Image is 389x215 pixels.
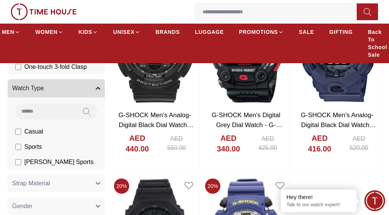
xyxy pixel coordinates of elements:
input: Casual [15,129,21,135]
img: ... [11,3,77,20]
span: PROMOTIONS [239,28,278,36]
span: SALE [299,28,314,36]
a: UNISEX [113,25,140,39]
span: Back To School Sale [368,28,387,59]
span: Watch Type [12,84,44,93]
span: Strap Material [12,179,50,188]
a: SALE [299,25,314,39]
input: One-touch 3-fold Clasp [15,64,21,70]
h4: AED 440.00 [117,133,158,154]
span: WOMEN [35,28,58,36]
a: GIFTING [329,25,353,39]
span: KIDS [79,28,92,36]
span: Gender [12,202,32,211]
p: Talk to our watch expert! [286,202,351,208]
a: G-SHOCK Men's Analog-Digital Black Dial Watch - GA-700CA-2ADR [301,111,376,138]
div: AED 425.00 [252,134,284,153]
div: Hey there! [286,193,351,201]
a: PROMOTIONS [239,25,284,39]
button: Watch Type [8,79,105,97]
span: GIFTING [329,28,353,36]
a: MEN [2,25,20,39]
span: 20 % [114,178,129,194]
div: Chat Widget [364,190,385,211]
a: KIDS [79,25,98,39]
span: One-touch 3-fold Clasp [24,62,87,72]
span: UNISEX [113,28,134,36]
h4: AED 340.00 [208,133,249,154]
a: WOMEN [35,25,63,39]
a: BRANDS [155,25,180,39]
a: G-SHOCK Men's Analog-Digital Black Dial Watch - GA-140-1A1DR [119,111,193,138]
h4: AED 416.00 [299,133,340,154]
span: LUGGAGE [195,28,224,36]
span: Casual [24,127,43,136]
span: 20 % [205,178,220,194]
span: Sports [24,142,42,151]
input: Sports [15,144,21,150]
button: Strap Material [8,174,105,193]
a: LUGGAGE [195,25,224,39]
a: Back To School Sale [368,25,387,62]
div: AED 520.00 [343,134,375,153]
div: AED 550.00 [161,134,193,153]
span: MEN [2,28,14,36]
input: [PERSON_NAME] Sports [15,159,21,165]
a: G-SHOCK Men's Digital Grey Dial Watch - G-7900-1D [212,111,282,138]
span: [PERSON_NAME] Sports [24,158,93,167]
span: BRANDS [155,28,180,36]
